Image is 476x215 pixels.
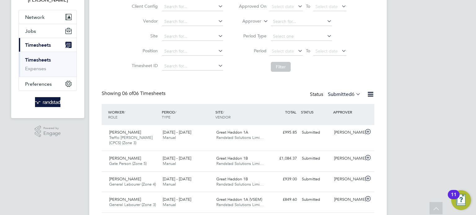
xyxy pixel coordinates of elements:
div: £1,084.37 [267,153,299,164]
span: Preferences [25,81,52,87]
span: Randstad Solutions Limi… [216,135,264,140]
div: [PERSON_NAME] [332,153,364,164]
div: [PERSON_NAME] [332,127,364,138]
span: Timesheets [25,42,51,48]
span: Manual [163,202,176,207]
span: / [175,110,176,114]
label: Period Type [239,33,267,39]
span: / [223,110,224,114]
input: Search for... [162,2,223,11]
div: [PERSON_NAME] [332,195,364,205]
div: Submitted [299,127,332,138]
div: Submitted [299,195,332,205]
span: Select date [272,48,294,54]
input: Search for... [271,17,332,26]
div: £849.60 [267,195,299,205]
input: Search for... [162,17,223,26]
label: Approved On [239,3,267,9]
span: [PERSON_NAME] [109,130,141,135]
span: / [124,110,125,114]
span: Network [25,14,45,20]
span: [PERSON_NAME] [109,156,141,161]
a: Powered byEngage [35,126,61,137]
span: Randstad Solutions Limi… [216,161,264,166]
div: Status [310,90,362,99]
a: Expenses [25,66,46,71]
span: General Labourer (Zone 3) [109,202,156,207]
button: Timesheets [19,38,77,52]
span: Powered by [43,126,61,131]
span: 06 Timesheets [122,90,165,97]
label: Client Config [130,3,158,9]
div: [PERSON_NAME] [332,174,364,184]
span: Manual [163,135,176,140]
div: STATUS [299,106,332,118]
div: Submitted [299,153,332,164]
span: Engage [43,131,61,136]
span: Great Haddon 1A (VSEM) [216,197,262,202]
div: £939.00 [267,174,299,184]
div: 11 [451,195,456,203]
span: General Labourer (Zone 4) [109,182,156,187]
span: TYPE [162,114,170,119]
span: Select date [272,4,294,9]
span: VENDOR [215,114,231,119]
span: TOTAL [285,110,296,114]
span: [DATE] - [DATE] [163,130,191,135]
span: To [304,47,312,55]
span: ROLE [108,114,117,119]
img: randstad-logo-retina.png [35,97,61,107]
span: Great Haddon 1A [216,130,248,135]
div: WORKER [107,106,160,123]
span: [PERSON_NAME] [109,197,141,202]
span: Traffic [PERSON_NAME] (CPCS) (Zone 3) [109,135,152,145]
span: Manual [163,161,176,166]
input: Search for... [162,32,223,41]
div: APPROVER [332,106,364,118]
button: Open Resource Center, 11 new notifications [451,190,471,210]
label: Position [130,48,158,54]
span: Randstad Solutions Limi… [216,182,264,187]
span: [DATE] - [DATE] [163,156,191,161]
span: Gate Person (Zone 5) [109,161,147,166]
div: Showing [102,90,167,97]
span: Select date [315,4,338,9]
span: Great Haddon 1B [216,156,248,161]
label: Approver [233,18,261,24]
div: PERIOD [160,106,214,123]
span: [DATE] - [DATE] [163,197,191,202]
label: Vendor [130,18,158,24]
button: Preferences [19,77,77,91]
label: Timesheet ID [130,63,158,68]
label: Site [130,33,158,39]
div: Timesheets [19,52,77,77]
span: 06 of [122,90,133,97]
input: Select one [271,32,332,41]
a: Go to home page [19,97,77,107]
span: Manual [163,182,176,187]
button: Jobs [19,24,77,38]
span: [DATE] - [DATE] [163,176,191,182]
button: Network [19,10,77,24]
span: To [304,2,312,10]
div: £995.85 [267,127,299,138]
div: Submitted [299,174,332,184]
span: [PERSON_NAME] [109,176,141,182]
span: Great Haddon 1B [216,176,248,182]
span: Jobs [25,28,36,34]
label: Period [239,48,267,54]
a: Timesheets [25,57,51,63]
span: 6 [352,91,355,97]
button: Filter [271,62,291,72]
div: SITE [214,106,267,123]
input: Search for... [162,62,223,71]
label: Submitted [328,91,361,97]
span: Select date [315,48,338,54]
span: Randstad Solutions Limi… [216,202,264,207]
input: Search for... [162,47,223,56]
